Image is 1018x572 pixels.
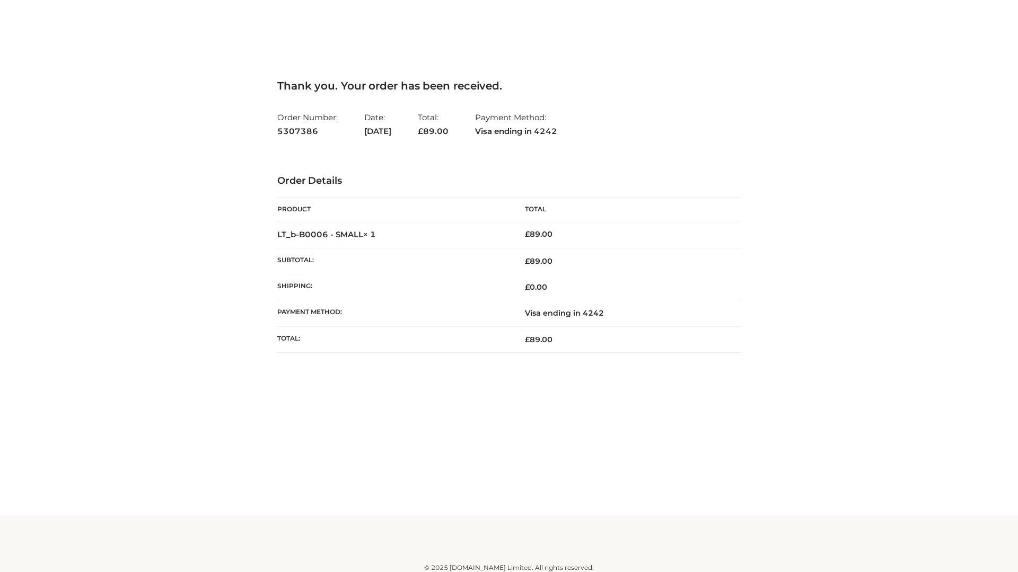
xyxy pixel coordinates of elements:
th: Total [509,198,741,221]
li: Payment Method: [475,108,557,140]
th: Payment method: [277,300,509,326]
li: Date: [364,108,391,140]
span: 89.00 [418,126,449,136]
th: Shipping: [277,274,509,300]
span: £ [525,256,530,266]
th: Product [277,198,509,221]
strong: Visa ending in 4242 [475,124,557,138]
span: 89.00 [525,256,552,266]
h3: Order Details [277,175,741,187]
li: Order Number: [277,108,338,140]
td: Visa ending in 4242 [509,300,741,326]
bdi: 0.00 [525,282,547,292]
strong: LT_b-B0006 - SMALL [277,229,376,239]
strong: [DATE] [364,124,391,138]
bdi: 89.00 [525,229,552,239]
li: Total: [418,108,449,140]
span: 89.00 [525,335,552,344]
span: £ [418,126,423,136]
span: £ [525,282,530,292]
span: £ [525,335,530,344]
span: £ [525,229,530,239]
th: Subtotal: [277,248,509,274]
strong: 5307386 [277,124,338,138]
th: Total: [277,326,509,352]
h3: Thank you. Your order has been received. [277,79,741,92]
strong: × 1 [363,229,376,239]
